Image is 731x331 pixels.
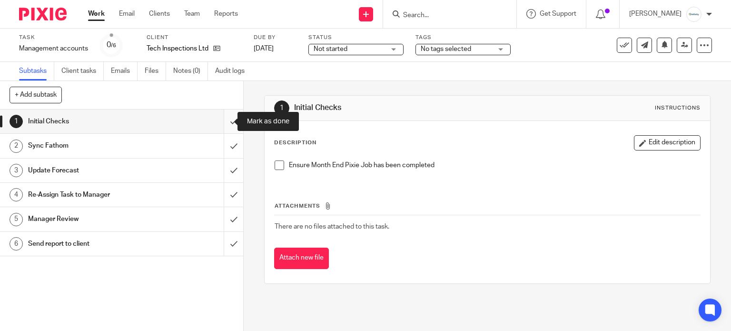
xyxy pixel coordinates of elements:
[28,237,152,251] h1: Send report to client
[147,44,208,53] p: Tech Inspections Ltd
[111,62,138,80] a: Emails
[289,160,701,170] p: Ensure Month End Pixie Job has been completed
[147,34,242,41] label: Client
[421,46,471,52] span: No tags selected
[402,11,488,20] input: Search
[10,164,23,177] div: 3
[10,237,23,251] div: 6
[145,62,166,80] a: Files
[19,34,88,41] label: Task
[149,9,170,19] a: Clients
[119,9,135,19] a: Email
[655,104,701,112] div: Instructions
[634,135,701,150] button: Edit description
[275,203,320,209] span: Attachments
[88,9,105,19] a: Work
[10,115,23,128] div: 1
[10,87,62,103] button: + Add subtask
[19,44,88,53] div: Management accounts
[254,34,296,41] label: Due by
[107,40,116,50] div: 0
[61,62,104,80] a: Client tasks
[294,103,507,113] h1: Initial Checks
[274,139,316,147] p: Description
[10,213,23,226] div: 5
[28,114,152,129] h1: Initial Checks
[19,62,54,80] a: Subtasks
[415,34,511,41] label: Tags
[314,46,347,52] span: Not started
[10,188,23,201] div: 4
[19,8,67,20] img: Pixie
[629,9,682,19] p: [PERSON_NAME]
[214,9,238,19] a: Reports
[308,34,404,41] label: Status
[28,212,152,226] h1: Manager Review
[274,248,329,269] button: Attach new file
[28,139,152,153] h1: Sync Fathom
[215,62,252,80] a: Audit logs
[274,100,289,116] div: 1
[686,7,701,22] img: Infinity%20Logo%20with%20Whitespace%20.png
[28,163,152,178] h1: Update Forecast
[28,188,152,202] h1: Re-Assign Task to Manager
[10,140,23,153] div: 2
[275,223,389,230] span: There are no files attached to this task.
[184,9,200,19] a: Team
[254,45,274,52] span: [DATE]
[111,43,116,48] small: /6
[540,10,576,17] span: Get Support
[173,62,208,80] a: Notes (0)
